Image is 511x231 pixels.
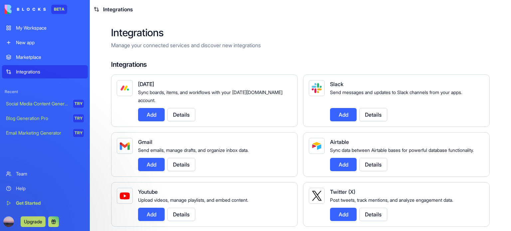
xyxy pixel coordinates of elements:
[3,216,14,227] img: ACg8ocL5v0GBK6HZ7azpCc-4SIfszFcCr_D8vxqRUv2Na9qK6rgagQU=s96-c
[330,208,357,221] button: Add
[73,114,84,122] div: TRY
[2,21,88,35] a: My Workspace
[359,108,387,121] button: Details
[73,100,84,108] div: TRY
[95,181,228,228] iframe: Intercom notifications message
[2,36,88,49] a: New app
[330,147,474,153] span: Sync data between Airtable bases for powerful database functionality.
[138,158,165,171] button: Add
[2,182,88,195] a: Help
[6,115,69,122] div: Blog Generation Pro
[2,126,88,140] a: Email Marketing GeneratorTRY
[16,39,84,46] div: New app
[359,208,387,221] button: Details
[330,188,355,195] span: Twitter (X)
[330,158,357,171] button: Add
[5,5,67,14] a: BETA
[16,200,84,206] div: Get Started
[6,130,69,136] div: Email Marketing Generator
[2,65,88,78] a: Integrations
[21,218,46,225] a: Upgrade
[16,185,84,192] div: Help
[16,25,84,31] div: My Workspace
[5,5,46,14] img: logo
[2,167,88,180] a: Team
[103,5,133,13] span: Integrations
[73,129,84,137] div: TRY
[138,89,282,103] span: Sync boards, items, and workflows with your [DATE][DOMAIN_NAME] account.
[111,41,490,49] p: Manage your connected services and discover new integrations
[21,216,46,227] button: Upgrade
[330,139,349,145] span: Airtable
[2,112,88,125] a: Blog Generation ProTRY
[330,108,357,121] button: Add
[16,54,84,60] div: Marketplace
[138,147,249,153] span: Send emails, manage drafts, and organize inbox data.
[359,158,387,171] button: Details
[111,27,490,39] h2: Integrations
[51,5,67,14] div: BETA
[16,171,84,177] div: Team
[16,68,84,75] div: Integrations
[2,196,88,210] a: Get Started
[138,139,152,145] span: Gmail
[2,89,88,94] span: Recent
[330,197,453,203] span: Post tweets, track mentions, and analyze engagement data.
[111,60,490,69] h4: Integrations
[2,51,88,64] a: Marketplace
[2,97,88,110] a: Social Media Content GeneratorTRY
[330,81,343,87] span: Slack
[6,100,69,107] div: Social Media Content Generator
[138,108,165,121] button: Add
[330,89,462,95] span: Send messages and updates to Slack channels from your apps.
[138,81,154,87] span: [DATE]
[167,108,195,121] button: Details
[167,158,195,171] button: Details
